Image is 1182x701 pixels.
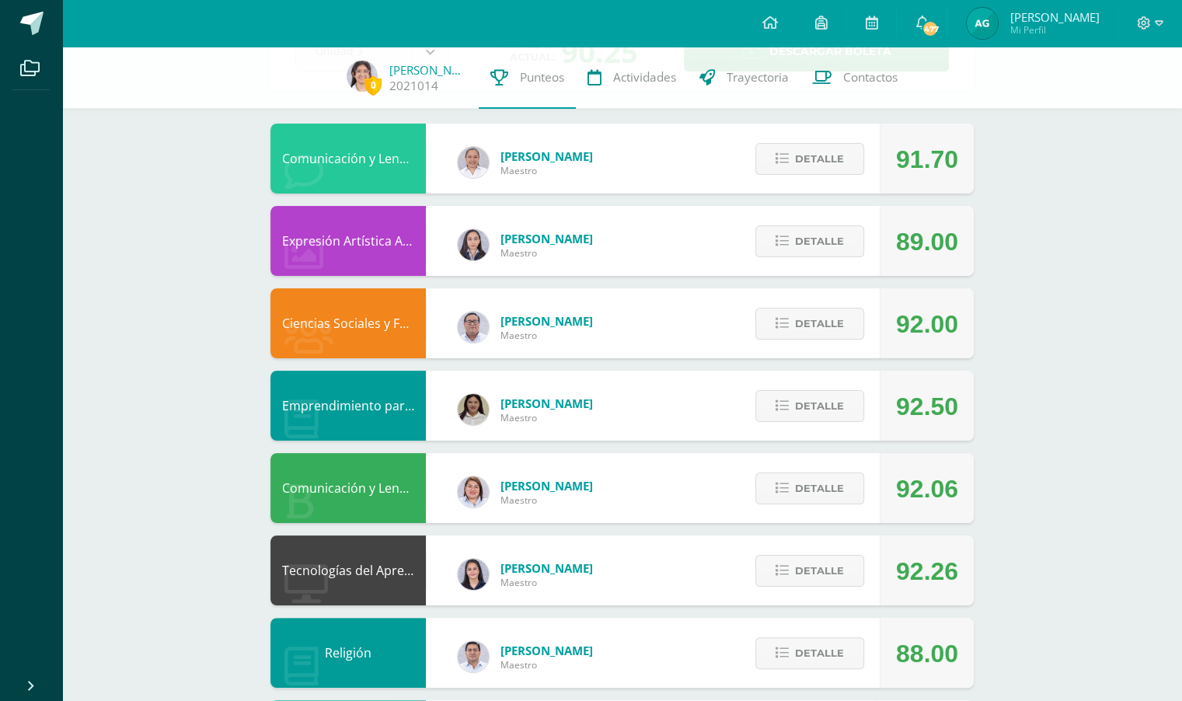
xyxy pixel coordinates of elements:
div: Comunicación y Lenguaje, Inglés [270,124,426,194]
span: Detalle [795,227,844,256]
button: Detalle [755,143,864,175]
span: Maestro [500,246,593,260]
span: Maestro [500,164,593,177]
div: 92.26 [896,536,958,606]
img: 7b13906345788fecd41e6b3029541beb.png [458,394,489,425]
span: [PERSON_NAME] [500,313,593,329]
img: 15aaa72b904403ebb7ec886ca542c491.png [458,641,489,672]
div: 91.70 [896,124,958,194]
img: c11d42e410010543b8f7588cb98b0966.png [967,8,998,39]
span: Actividades [613,69,676,85]
span: 0 [364,75,382,95]
div: Comunicación y Lenguaje, Idioma Español [270,453,426,523]
span: Detalle [795,474,844,503]
a: Actividades [576,47,688,109]
img: 35694fb3d471466e11a043d39e0d13e5.png [458,229,489,260]
img: dbcf09110664cdb6f63fe058abfafc14.png [458,559,489,590]
a: Contactos [800,47,909,109]
div: 92.50 [896,371,958,441]
span: [PERSON_NAME] [500,643,593,658]
div: Emprendimiento para la Productividad [270,371,426,441]
button: Detalle [755,555,864,587]
span: Detalle [795,145,844,173]
a: Trayectoria [688,47,800,109]
span: Punteos [520,69,564,85]
a: [PERSON_NAME] [389,62,467,78]
span: Detalle [795,392,844,420]
div: 92.06 [896,454,958,524]
span: Maestro [500,576,593,589]
a: Punteos [479,47,576,109]
span: Maestro [500,411,593,424]
span: Contactos [843,69,898,85]
span: Trayectoria [727,69,789,85]
span: [PERSON_NAME] [500,560,593,576]
span: Maestro [500,658,593,671]
span: Detalle [795,309,844,338]
span: [PERSON_NAME] [500,396,593,411]
button: Detalle [755,637,864,669]
div: 89.00 [896,207,958,277]
img: a4e180d3c88e615cdf9cba2a7be06673.png [458,476,489,507]
div: Tecnologías del Aprendizaje y la Comunicación: Computación [270,535,426,605]
span: [PERSON_NAME] [500,231,593,246]
img: 04fbc0eeb5f5f8cf55eb7ff53337e28b.png [458,147,489,178]
button: Detalle [755,225,864,257]
span: Maestro [500,329,593,342]
button: Detalle [755,308,864,340]
button: Detalle [755,390,864,422]
div: 88.00 [896,619,958,689]
img: 5778bd7e28cf89dedf9ffa8080fc1cd8.png [458,312,489,343]
span: [PERSON_NAME] [1009,9,1099,25]
div: Expresión Artística ARTES PLÁSTICAS [270,206,426,276]
span: Mi Perfil [1009,23,1099,37]
a: 2021014 [389,78,438,94]
div: Ciencias Sociales y Formación Ciudadana [270,288,426,358]
span: 477 [922,20,939,37]
img: 20965d67770f716cd04d7431a8b99288.png [347,61,378,92]
button: Detalle [755,473,864,504]
span: Maestro [500,493,593,507]
span: [PERSON_NAME] [500,478,593,493]
span: Detalle [795,639,844,668]
div: Religión [270,618,426,688]
span: Detalle [795,556,844,585]
span: [PERSON_NAME] [500,148,593,164]
div: 92.00 [896,289,958,359]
